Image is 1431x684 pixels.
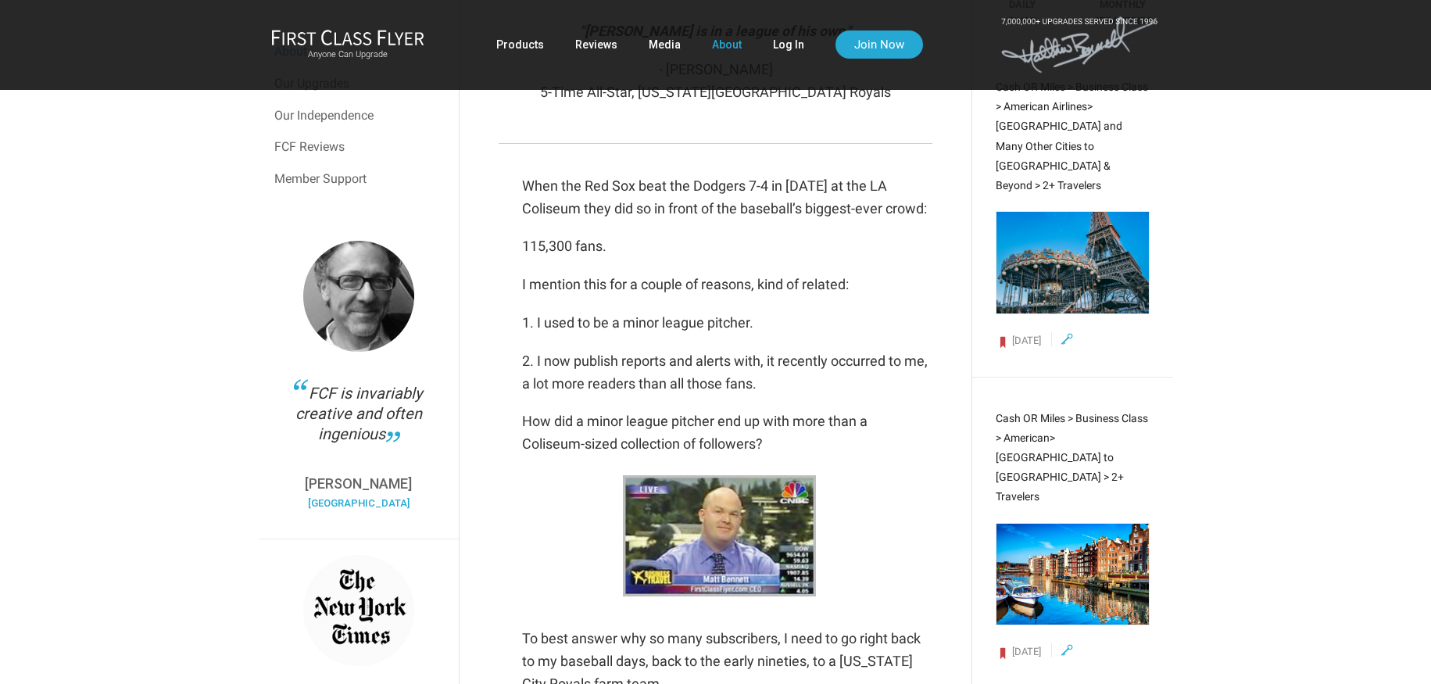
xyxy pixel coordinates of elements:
[282,477,435,491] p: [PERSON_NAME]
[496,30,544,59] a: Products
[522,274,932,296] p: I mention this for a couple of reasons, kind of related:
[1012,335,1041,346] span: [DATE]
[996,77,1149,346] a: Cash OR Miles > Business Class > American Airlines> [GEOGRAPHIC_DATA] and Many Other Cities to [G...
[649,30,681,59] a: Media
[1012,646,1041,657] span: [DATE]
[522,175,932,220] p: When the Red Sox beat the Dodgers 7-4 in [DATE] at the LA Coliseum they did so in front of the ba...
[996,412,1148,503] span: Cash OR Miles > Business Class > American> [GEOGRAPHIC_DATA] to [GEOGRAPHIC_DATA] > 2+ Travelers
[271,29,424,60] a: First Class FlyerAnyone Can Upgrade
[773,30,804,59] a: Log In
[303,241,414,352] img: Thomas.png
[835,30,923,59] a: Join Now
[996,81,1148,192] span: Cash OR Miles > Business Class > American Airlines> [GEOGRAPHIC_DATA] and Many Other Cities to [G...
[303,555,414,666] img: new_york_times_testimonial.png
[522,312,932,335] p: 1. I used to be a minor league pitcher.
[282,496,435,522] div: [GEOGRAPHIC_DATA]
[274,131,443,163] a: FCF Reviews
[996,409,1149,657] a: Cash OR Miles > Business Class > American> [GEOGRAPHIC_DATA] to [GEOGRAPHIC_DATA] > 2+ Travelers ...
[274,163,443,195] a: Member Support
[274,100,443,131] a: Our Independence
[623,475,816,596] img: CNBC_MJB_Latest
[274,36,443,194] nav: Menu
[271,29,424,45] img: First Class Flyer
[271,49,424,60] small: Anyone Can Upgrade
[522,235,932,258] p: 115,300 fans.
[282,383,435,461] div: FCF is invariably creative and often ingenious
[712,30,742,59] a: About
[575,30,617,59] a: Reviews
[522,350,932,396] p: 2. I now publish reports and alerts with, it recently occurred to me, a lot more readers than all...
[522,410,932,456] p: How did a minor league pitcher end up with more than a Coliseum-sized collection of followers?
